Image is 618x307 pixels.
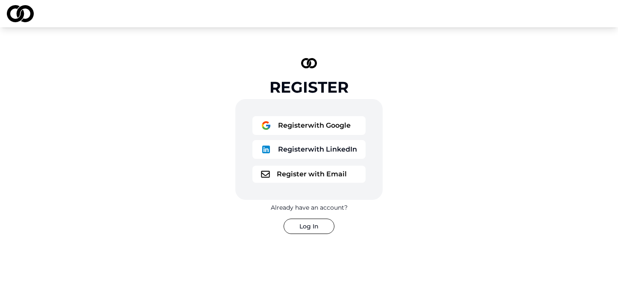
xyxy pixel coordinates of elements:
button: Log In [284,219,334,234]
button: logoRegister with Email [252,166,366,183]
img: logo [7,5,34,22]
img: logo [261,120,271,131]
button: logoRegisterwith LinkedIn [252,140,366,159]
div: Already have an account? [271,203,348,212]
img: logo [261,171,270,178]
button: logoRegisterwith Google [252,116,366,135]
div: Register [269,79,349,96]
img: logo [261,144,271,155]
img: logo [301,58,317,68]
